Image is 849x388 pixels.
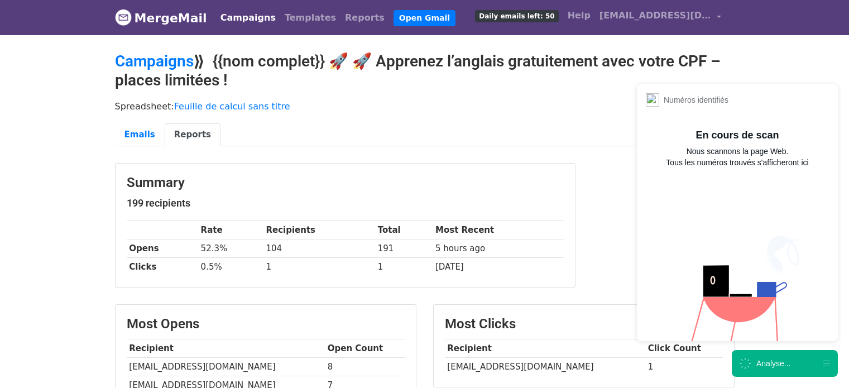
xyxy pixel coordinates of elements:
th: Total [375,221,433,239]
a: Reports [340,7,389,29]
h3: Summary [127,175,564,191]
td: 104 [263,239,375,258]
th: Recipient [445,339,645,358]
h5: 199 recipients [127,197,564,209]
a: Help [563,4,595,27]
th: Opens [127,239,198,258]
td: 0.5% [198,258,263,276]
td: [EMAIL_ADDRESS][DOMAIN_NAME] [127,358,325,376]
a: Templates [280,7,340,29]
a: Emails [115,123,165,146]
td: 191 [375,239,433,258]
h2: ⟫ {{nom complet}} 🚀 🚀 Apprenez l’anglais gratuitement avec votre CPF – places limitées ! [115,52,735,89]
td: [EMAIL_ADDRESS][DOMAIN_NAME] [445,358,645,376]
td: 52.3% [198,239,263,258]
a: Campaigns [216,7,280,29]
a: Campaigns [115,52,194,70]
th: Rate [198,221,263,239]
h3: Most Opens [127,316,405,332]
a: Reports [165,123,220,146]
th: Recipient [127,339,325,358]
a: MergeMail [115,6,207,30]
a: Feuille de calcul sans titre [174,101,290,112]
a: Daily emails left: 50 [471,4,563,27]
td: 8 [325,358,405,376]
span: Daily emails left: 50 [475,10,558,22]
td: 1 [263,258,375,276]
th: Open Count [325,339,405,358]
h3: Most Clicks [445,316,723,332]
span: [EMAIL_ADDRESS][DOMAIN_NAME] [599,9,711,22]
p: Spreadsheet: [115,100,735,112]
a: Open Gmail [394,10,455,26]
img: MergeMail logo [115,9,132,26]
th: Clicks [127,258,198,276]
th: Recipients [263,221,375,239]
td: 5 hours ago [433,239,563,258]
a: [EMAIL_ADDRESS][DOMAIN_NAME] [595,4,726,31]
td: 1 [375,258,433,276]
th: Most Recent [433,221,563,239]
td: [DATE] [433,258,563,276]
